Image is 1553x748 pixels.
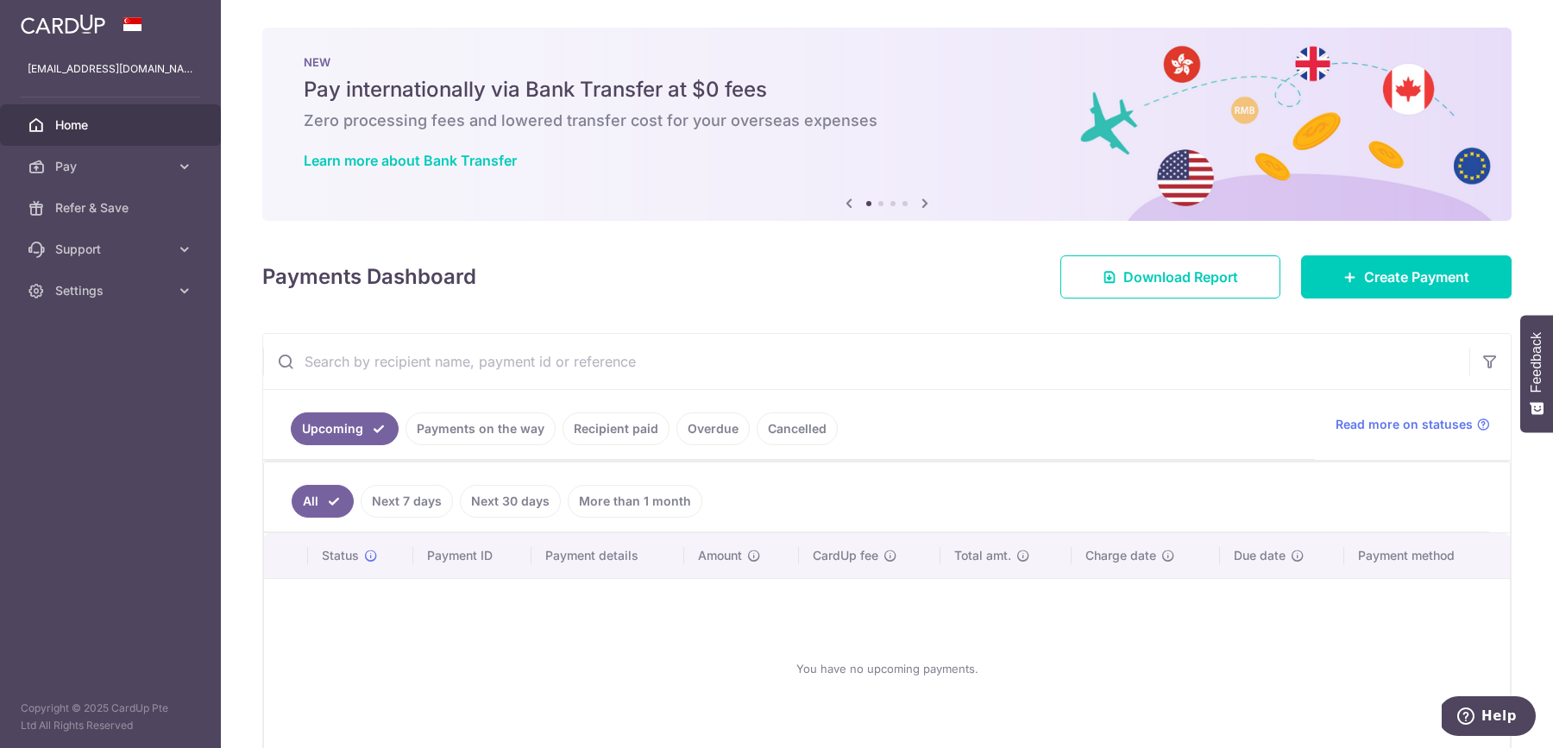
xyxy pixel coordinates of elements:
span: Charge date [1085,547,1156,564]
th: Payment method [1344,533,1510,578]
a: Learn more about Bank Transfer [304,152,517,169]
a: Download Report [1060,255,1280,299]
span: Support [55,241,169,258]
span: Download Report [1123,267,1238,287]
span: Pay [55,158,169,175]
iframe: Opens a widget where you can find more information [1442,696,1536,739]
button: Feedback - Show survey [1520,315,1553,432]
th: Payment ID [413,533,531,578]
span: Feedback [1529,332,1544,393]
a: Next 7 days [361,485,453,518]
a: All [292,485,354,518]
div: You have no upcoming payments. [285,593,1489,745]
th: Payment details [531,533,684,578]
span: CardUp fee [813,547,878,564]
p: [EMAIL_ADDRESS][DOMAIN_NAME] [28,60,193,78]
a: Upcoming [291,412,399,445]
span: Amount [698,547,742,564]
span: Settings [55,282,169,299]
span: Home [55,116,169,134]
span: Status [322,547,359,564]
h5: Pay internationally via Bank Transfer at $0 fees [304,76,1470,104]
img: CardUp [21,14,105,35]
a: Recipient paid [563,412,670,445]
a: Create Payment [1301,255,1512,299]
a: Payments on the way [406,412,556,445]
a: Next 30 days [460,485,561,518]
span: Read more on statuses [1336,416,1473,433]
a: Overdue [676,412,750,445]
span: Due date [1234,547,1286,564]
h6: Zero processing fees and lowered transfer cost for your overseas expenses [304,110,1470,131]
a: Cancelled [757,412,838,445]
input: Search by recipient name, payment id or reference [263,334,1469,389]
p: NEW [304,55,1470,69]
span: Total amt. [954,547,1011,564]
a: Read more on statuses [1336,416,1490,433]
a: More than 1 month [568,485,702,518]
span: Refer & Save [55,199,169,217]
h4: Payments Dashboard [262,261,476,292]
span: Create Payment [1364,267,1469,287]
img: Bank transfer banner [262,28,1512,221]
